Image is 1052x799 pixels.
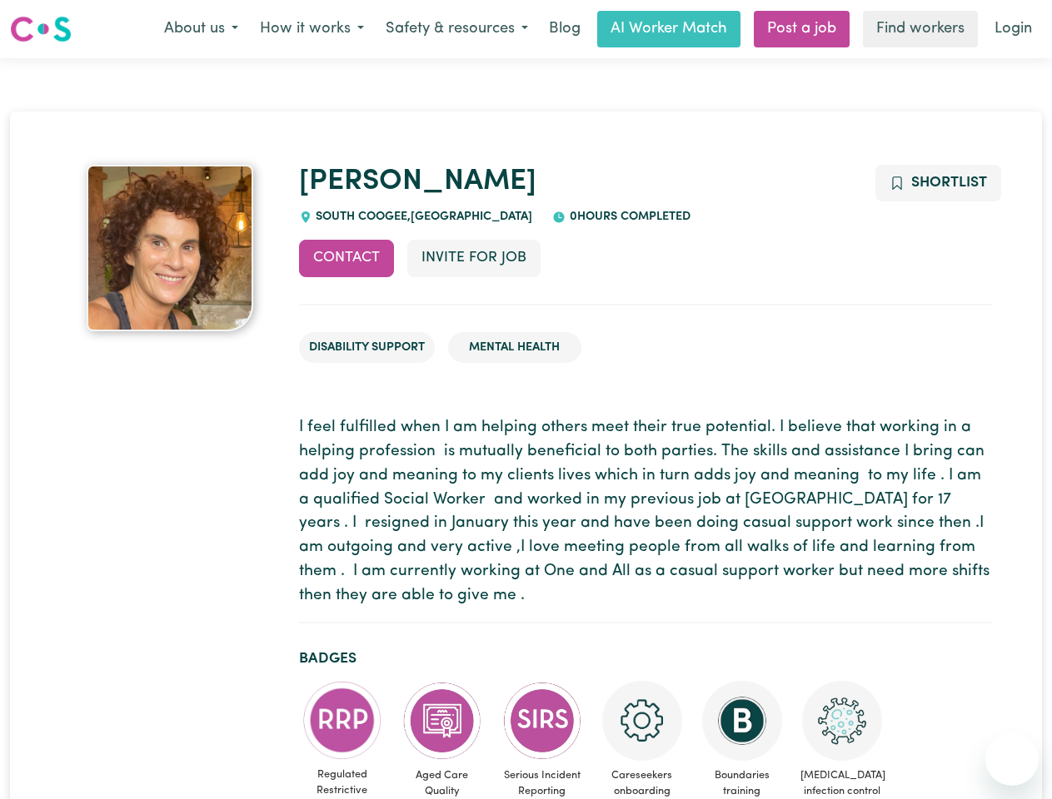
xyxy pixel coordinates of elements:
[10,10,72,48] a: Careseekers logo
[302,681,382,760] img: CS Academy: Regulated Restrictive Practices course completed
[985,732,1039,786] iframe: Button to launch messaging window
[754,11,850,47] a: Post a job
[62,165,279,331] a: Belinda's profile picture'
[299,416,991,608] p: I feel fulfilled when I am helping others meet their true potential. I believe that working in a ...
[602,681,682,761] img: CS Academy: Careseekers Onboarding course completed
[299,650,991,667] h2: Badges
[802,681,882,761] img: CS Academy: COVID-19 Infection Control Training course completed
[375,12,539,47] button: Safety & resources
[10,14,72,44] img: Careseekers logo
[312,211,533,223] span: SOUTH COOGEE , [GEOGRAPHIC_DATA]
[87,165,253,331] img: Belinda
[299,332,435,364] li: Disability Support
[875,165,1001,201] button: Add to shortlist
[153,12,249,47] button: About us
[448,332,581,364] li: Mental Health
[407,240,541,276] button: Invite for Job
[863,11,978,47] a: Find workers
[299,240,394,276] button: Contact
[597,11,740,47] a: AI Worker Match
[299,167,536,196] a: [PERSON_NAME]
[502,681,582,761] img: CS Academy: Serious Incident Reporting Scheme course completed
[985,11,1042,47] a: Login
[702,681,782,761] img: CS Academy: Boundaries in care and support work course completed
[402,681,482,761] img: CS Academy: Aged Care Quality Standards & Code of Conduct course completed
[249,12,375,47] button: How it works
[566,211,691,223] span: 0 hours completed
[539,11,591,47] a: Blog
[911,176,987,190] span: Shortlist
